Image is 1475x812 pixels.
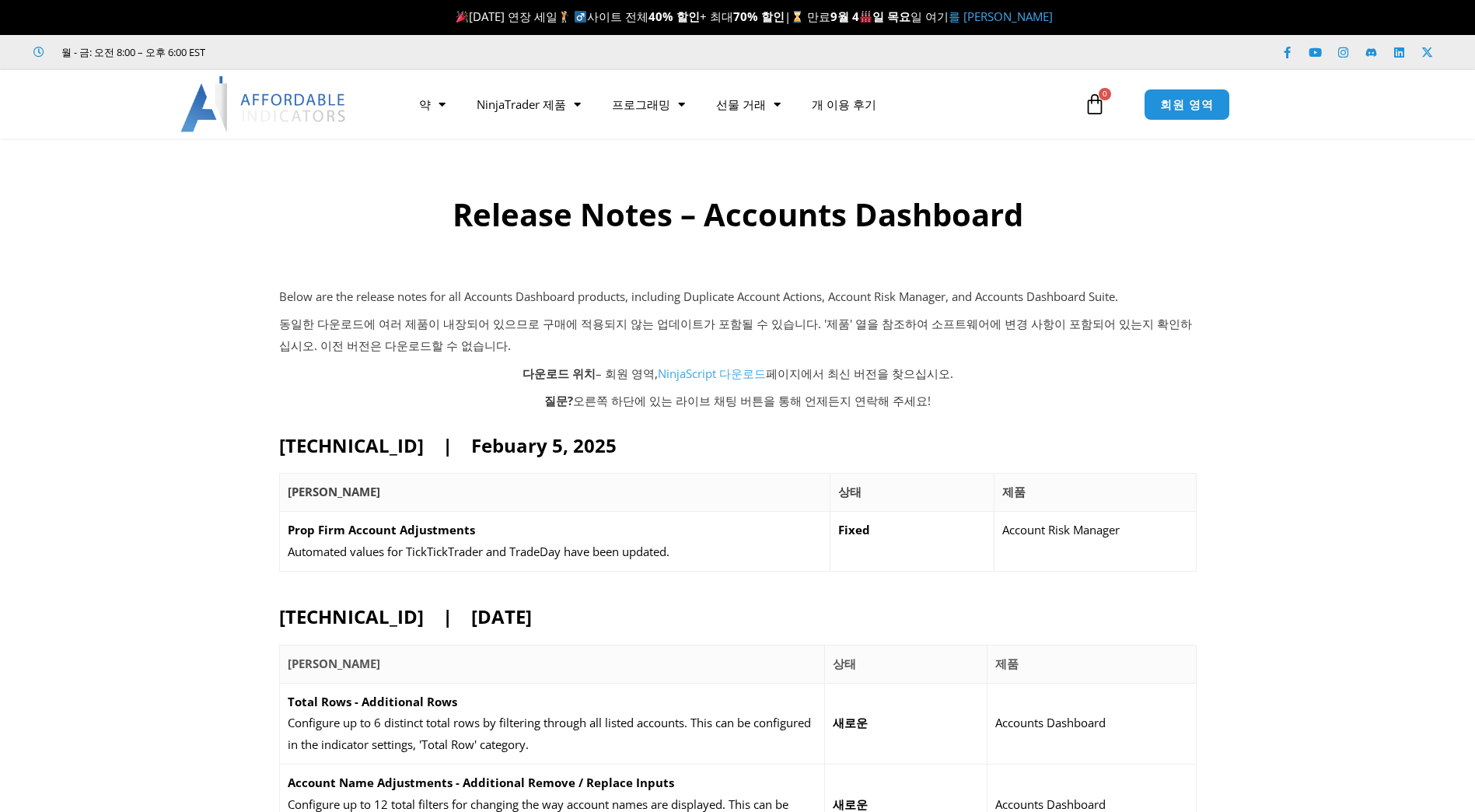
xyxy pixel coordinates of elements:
[1144,89,1230,121] a: 회원 영역
[1002,484,1026,499] strong: 제품
[833,796,868,812] strong: 새로운
[279,286,1197,308] p: Below are the release notes for all Accounts Dashboard products, including Duplicate Account Acti...
[1061,82,1129,127] a: 0
[288,522,475,537] strong: Prop Firm Account Adjustments
[648,9,700,24] strong: 40% 할인
[222,193,1253,236] h1: Release Notes – Accounts Dashboard
[180,76,348,132] img: LogoAI | Affordable Indicators – NinjaTrader
[575,11,586,23] img: ♂️
[469,9,557,24] font: [DATE] 연장 세일
[833,715,868,730] strong: 새로운
[1002,520,1187,541] p: Account Risk Manager
[404,86,1080,122] nav: 메뉴
[279,604,1197,628] h2: [TECHNICAL_ID] | [DATE]
[1160,99,1214,110] span: 회원 영역
[288,712,816,756] p: Configure up to 6 distinct total rows by filtering through all listed accounts. This can be confi...
[1099,88,1111,100] span: 0
[544,393,573,408] strong: 질문?
[558,11,570,23] img: 🏌️
[523,366,596,381] strong: 다운로드 위치
[596,86,701,122] a: 프로그래밍
[279,363,1197,385] p: – 회원 영역, 페이지에서 최신 버전을 찾으십시오.
[279,433,1197,457] h2: [TECHNICAL_ID] | Febuary 5, 2025
[830,9,911,24] strong: 9월 4 일 목요
[949,9,1053,24] a: 를 [PERSON_NAME]
[33,6,1475,28] p: 만료 일 여기
[733,9,785,24] strong: 70% 할인
[288,541,822,563] p: Automated values for TickTickTrader and TradeDay have been updated.
[838,522,870,537] strong: Fixed
[227,44,460,60] iframe: Customer reviews powered by Trustpilot
[587,9,791,24] font: 사이트 전체 + 최대 |
[288,656,380,671] strong: [PERSON_NAME]
[658,366,766,381] a: NinjaScript 다운로드
[701,86,796,122] a: 선물 거래
[838,484,862,499] strong: 상태
[288,694,457,709] strong: Total Rows - Additional Rows
[279,313,1197,357] p: 동일한 다운로드에 여러 제품이 내장되어 있으므로 구매에 적용되지 않는 업데이트가 포함될 수 있습니다. '제품' 열을 참조하여 소프트웨어에 변경 사항이 포함되어 있는지 확인하십...
[279,390,1197,412] p: 오른쪽 하단에 있는 라이브 채팅 버튼을 통해 언제든지 연락해 주세요!
[995,656,1019,671] strong: 제품
[456,11,468,23] img: 🎉
[288,775,674,790] strong: Account Name Adjustments - Additional Remove / Replace Inputs
[796,86,892,122] a: 개 이용 후기
[792,11,803,23] img: ⌛
[58,43,205,61] span: 월 - 금: 오전 8:00 – 오후 6:00 EST
[833,656,856,671] strong: 상태
[288,484,380,499] strong: [PERSON_NAME]
[995,712,1187,734] p: Accounts Dashboard
[461,86,596,122] a: NinjaTrader 제품
[404,86,461,122] a: 약
[860,11,872,23] img: 🏭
